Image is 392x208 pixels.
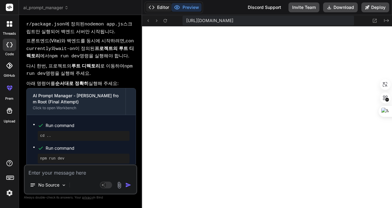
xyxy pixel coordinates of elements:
span: privacy [82,195,93,199]
p: 다시 한번, 프로젝트의 로 이동하여 명령을 실행해 주세요. [26,63,136,78]
img: icon [125,182,131,188]
span: Run command [46,145,130,151]
button: Download [323,2,358,12]
code: concurrently [26,39,134,52]
button: Editor [146,3,171,12]
button: AI Prompt Manager - [PERSON_NAME] from Root (Final Attempt)Click to open Workbench [27,88,126,115]
iframe: Preview [142,26,392,208]
div: Discord Support [244,2,285,12]
span: Run command [46,122,130,129]
p: 아래 명령어를 실행해 주세요: [26,80,136,87]
p: No Source [38,182,59,188]
p: Always double-check its answers. Your in Bind [24,195,137,200]
code: nodemon app.js [85,22,123,27]
strong: 루트 디렉토리 [71,63,100,69]
span: ai_prompt_manager [23,5,69,11]
button: Invite Team [288,2,319,12]
button: Preview [171,3,202,12]
p: 프론트엔드(Vite)와 백엔드를 동시에 시작하려면, 와 이 정의된 에서 명령을 실행해야 합니다. [26,37,136,60]
code: wait-on [56,46,75,52]
label: Upload [4,119,15,124]
label: prem [5,96,13,101]
label: GitHub [4,73,15,78]
div: Click to open Workbench [33,106,119,110]
strong: 순서대로 정확히 [55,80,89,86]
img: settings [4,188,15,198]
p: 하지만 여전히 디렉토리에서 명령을 실행하고 계신 것으로 보입니다. 이 경우 에 정의된 스크립트만 실행되어 백엔드 서버만 시작됩니다. [26,6,136,35]
img: attachment [116,182,123,189]
div: AI Prompt Manager - [PERSON_NAME] from Root (Final Attempt) [33,93,119,105]
button: Deploy [361,2,389,12]
img: Pick Models [61,183,66,188]
label: code [5,52,14,57]
span: [URL][DOMAIN_NAME] [186,17,233,24]
code: npm run dev [49,54,80,59]
label: threads [3,31,16,36]
pre: cd .. [40,133,127,138]
pre: npm run dev [40,156,127,161]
